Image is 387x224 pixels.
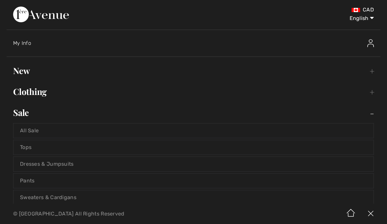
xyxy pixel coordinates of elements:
p: © [GEOGRAPHIC_DATA] All Rights Reserved [13,212,227,216]
img: My Info [367,39,374,47]
img: 1ère Avenue [13,7,69,22]
a: Sweaters & Cardigans [13,190,374,205]
a: All Sale [13,123,374,138]
div: CAD [228,7,374,13]
a: Tops [13,140,374,155]
img: Home [341,204,361,224]
a: Clothing [7,84,380,99]
a: Pants [13,174,374,188]
a: Sale [7,105,380,120]
span: Chat [15,5,29,10]
span: My Info [13,40,31,46]
a: Dresses & Jumpsuits [13,157,374,171]
a: New [7,64,380,78]
img: X [361,204,380,224]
